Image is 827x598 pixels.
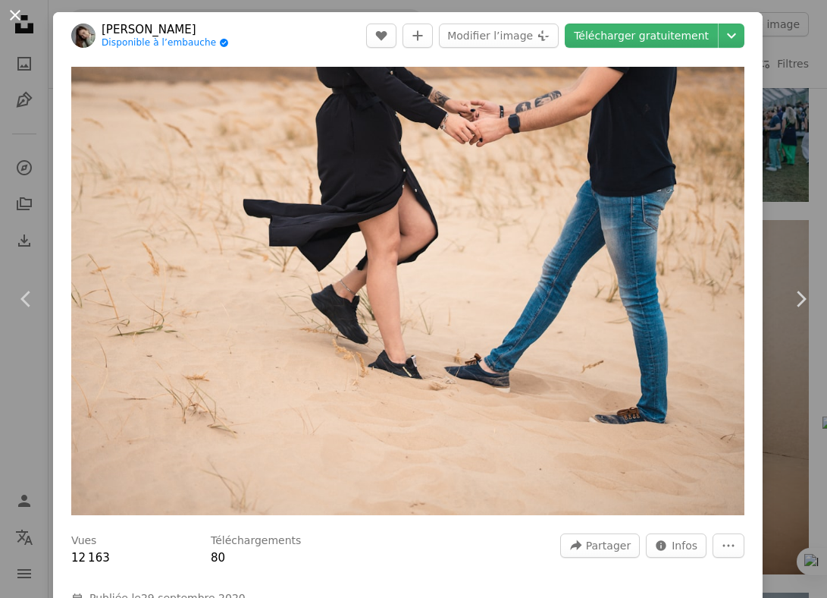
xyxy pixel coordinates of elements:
button: Ajouter à la collection [403,24,433,48]
a: Suivant [774,226,827,372]
button: Modifier l’image [439,24,559,48]
button: Zoom sur cette image [71,67,744,515]
h3: Téléchargements [211,533,301,549]
h3: Vues [71,533,96,549]
a: Télécharger gratuitement [565,24,718,48]
img: Femme en chemise noire et jean bleu marchant sur le sable blanc pendant la journée [71,67,744,515]
button: Partager cette image [560,533,640,558]
button: Statistiques de cette image [646,533,706,558]
span: 80 [211,551,225,565]
span: Partager [586,534,631,557]
button: Plus d’actions [713,533,744,558]
img: Accéder au profil de Hanna Balan [71,24,96,48]
span: 12 163 [71,551,110,565]
a: [PERSON_NAME] [102,22,229,37]
a: Disponible à l’embauche [102,37,229,49]
button: Choisissez la taille de téléchargement [719,24,744,48]
span: Infos [672,534,697,557]
button: J’aime [366,24,396,48]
